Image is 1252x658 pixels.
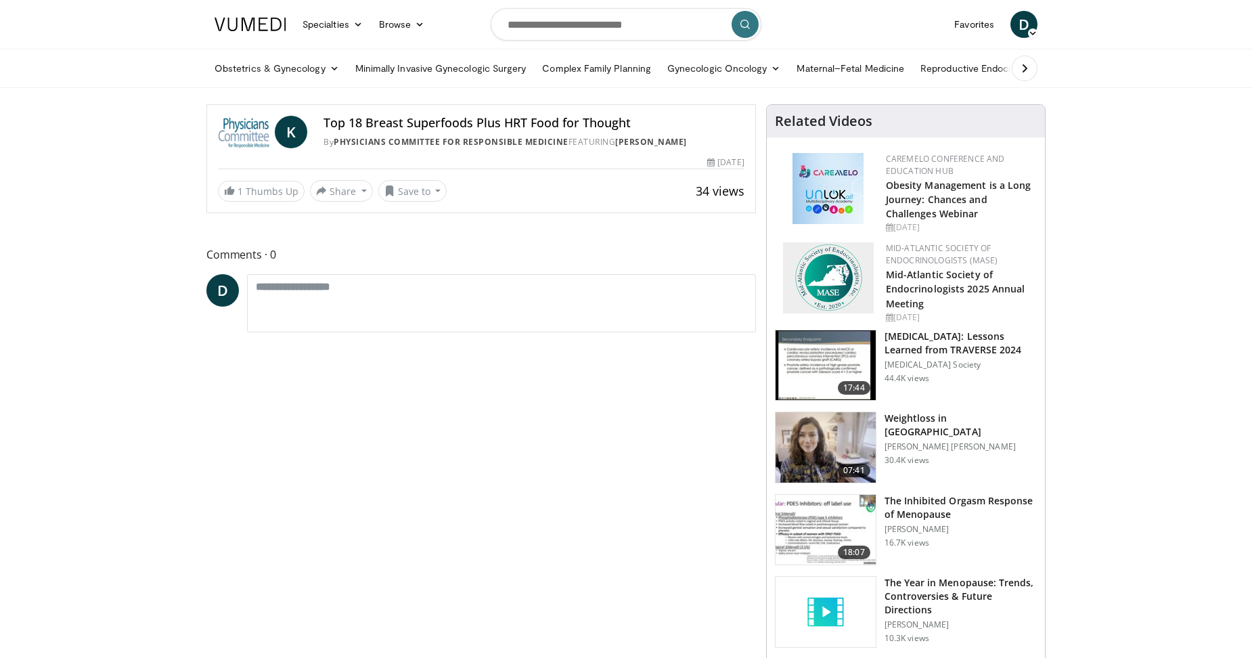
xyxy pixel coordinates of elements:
[215,18,286,31] img: VuMedi Logo
[885,633,929,644] p: 10.3K views
[238,185,243,198] span: 1
[885,412,1037,439] h3: Weightloss in [GEOGRAPHIC_DATA]
[707,156,744,169] div: [DATE]
[885,576,1037,617] h3: The Year in Menopause: Trends, Controversies & Future Directions
[334,136,568,148] a: Physicians Committee for Responsible Medicine
[886,268,1025,309] a: Mid-Atlantic Society of Endocrinologists 2025 Annual Meeting
[615,136,687,148] a: [PERSON_NAME]
[218,116,269,148] img: Physicians Committee for Responsible Medicine
[838,464,870,477] span: 07:41
[886,311,1034,324] div: [DATE]
[886,242,998,266] a: Mid-Atlantic Society of Endocrinologists (MASE)
[775,494,1037,566] a: 18:07 The Inhibited Orgasm Response of Menopause [PERSON_NAME] 16.7K views
[323,116,744,131] h4: Top 18 Breast Superfoods Plus HRT Food for Thought
[838,381,870,395] span: 17:44
[885,538,929,548] p: 16.7K views
[776,577,876,647] img: video_placeholder_short.svg
[783,242,874,313] img: f382488c-070d-4809-84b7-f09b370f5972.png.150x105_q85_autocrop_double_scale_upscale_version-0.2.png
[775,330,1037,401] a: 17:44 [MEDICAL_DATA]: Lessons Learned from TRAVERSE 2024 [MEDICAL_DATA] Society 44.4K views
[206,274,239,307] a: D
[838,546,870,559] span: 18:07
[886,179,1031,220] a: Obesity Management is a Long Journey: Chances and Challenges Webinar
[912,55,1139,82] a: Reproductive Endocrinology & [MEDICAL_DATA]
[378,180,447,202] button: Save to
[886,221,1034,234] div: [DATE]
[885,455,929,466] p: 30.4K views
[946,11,1002,38] a: Favorites
[218,181,305,202] a: 1 Thumbs Up
[792,153,864,224] img: 45df64a9-a6de-482c-8a90-ada250f7980c.png.150x105_q85_autocrop_double_scale_upscale_version-0.2.jpg
[534,55,659,82] a: Complex Family Planning
[885,373,929,384] p: 44.4K views
[491,8,761,41] input: Search topics, interventions
[1010,11,1037,38] a: D
[885,441,1037,452] p: [PERSON_NAME] [PERSON_NAME]
[206,55,347,82] a: Obstetrics & Gynecology
[775,576,1037,648] a: The Year in Menopause: Trends, Controversies & Future Directions [PERSON_NAME] 10.3K views
[294,11,371,38] a: Specialties
[885,524,1037,535] p: [PERSON_NAME]
[885,619,1037,630] p: [PERSON_NAME]
[310,180,373,202] button: Share
[371,11,433,38] a: Browse
[886,153,1005,177] a: CaReMeLO Conference and Education Hub
[885,494,1037,521] h3: The Inhibited Orgasm Response of Menopause
[696,183,744,199] span: 34 views
[659,55,788,82] a: Gynecologic Oncology
[776,412,876,483] img: 9983fed1-7565-45be-8934-aef1103ce6e2.150x105_q85_crop-smart_upscale.jpg
[775,412,1037,483] a: 07:41 Weightloss in [GEOGRAPHIC_DATA] [PERSON_NAME] [PERSON_NAME] 30.4K views
[275,116,307,148] a: K
[885,359,1037,370] p: [MEDICAL_DATA] Society
[885,330,1037,357] h3: [MEDICAL_DATA]: Lessons Learned from TRAVERSE 2024
[776,330,876,401] img: 1317c62a-2f0d-4360-bee0-b1bff80fed3c.150x105_q85_crop-smart_upscale.jpg
[347,55,535,82] a: Minimally Invasive Gynecologic Surgery
[323,136,744,148] div: By FEATURING
[206,246,756,263] span: Comments 0
[776,495,876,565] img: 283c0f17-5e2d-42ba-a87c-168d447cdba4.150x105_q85_crop-smart_upscale.jpg
[788,55,912,82] a: Maternal–Fetal Medicine
[775,113,872,129] h4: Related Videos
